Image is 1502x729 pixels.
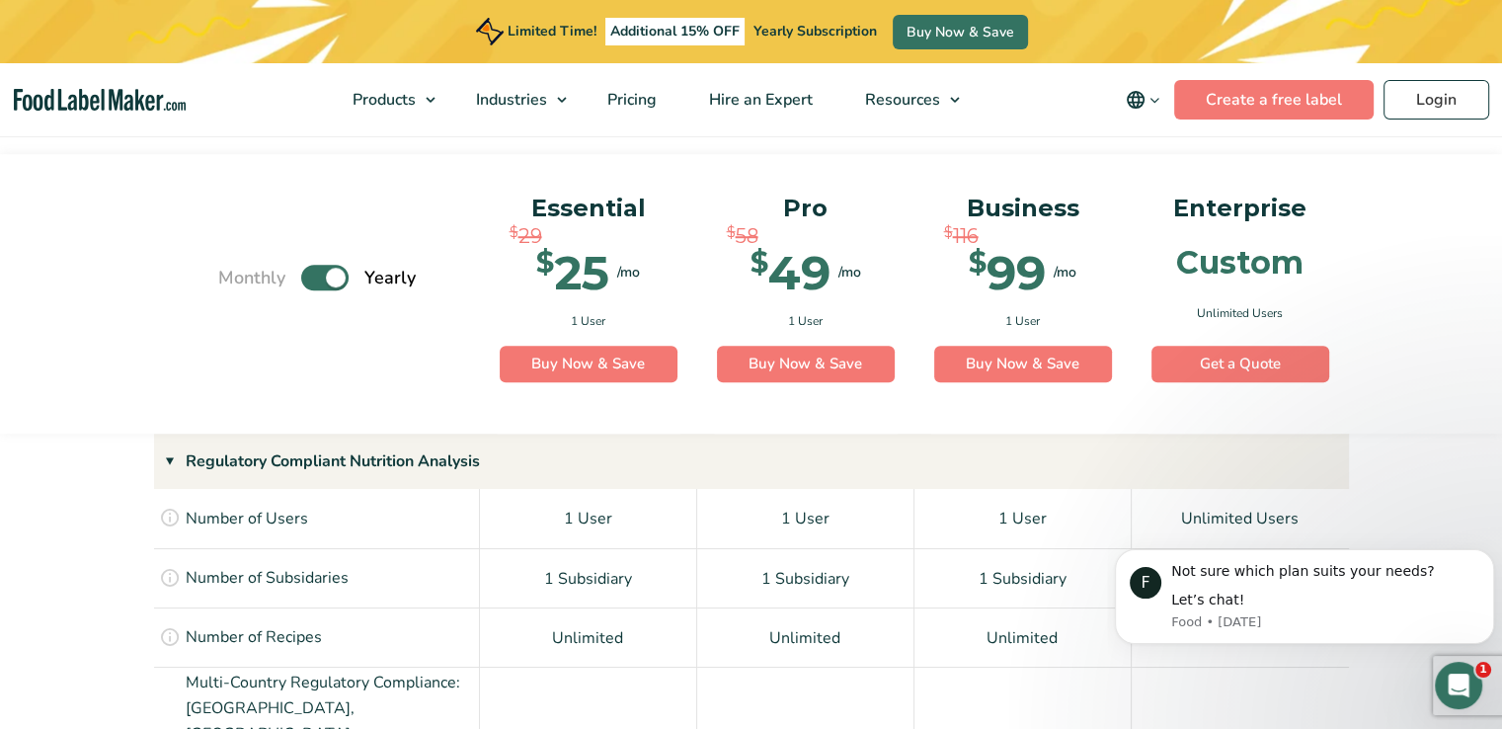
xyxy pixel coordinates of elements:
span: 1 [1475,662,1491,678]
a: Buy Now & Save [893,15,1028,49]
span: /mo [617,262,640,283]
a: Resources [839,63,970,136]
p: Number of Recipes [186,625,322,651]
a: Industries [450,63,577,136]
a: Products [327,63,445,136]
span: $ [536,249,554,278]
span: Yearly Subscription [753,22,877,40]
div: 99 [969,249,1046,296]
p: Number of Users [186,507,308,532]
span: Yearly [364,265,416,291]
div: Unlimited Users [1132,489,1349,548]
a: Buy Now & Save [500,346,677,383]
a: Hire an Expert [683,63,834,136]
span: $ [944,221,953,244]
div: 49 [751,249,830,296]
span: /mo [1054,262,1076,283]
span: $ [727,221,736,244]
p: Number of Subsidaries [186,566,349,592]
span: $ [969,249,987,278]
div: Custom [1176,247,1304,279]
span: Limited Time! [508,22,596,40]
a: Pricing [582,63,678,136]
p: Pro [717,190,895,227]
div: 1 User [480,489,697,548]
a: Buy Now & Save [934,346,1112,383]
div: 1 Subsidiary [480,548,697,607]
span: 1 User [788,312,823,330]
span: 1 User [571,312,605,330]
iframe: Intercom notifications message [1107,520,1502,676]
div: Unlimited [480,607,697,667]
span: $ [751,249,768,278]
p: Enterprise [1151,190,1329,227]
span: 116 [953,221,979,251]
div: 1 Subsidiary [914,548,1132,607]
p: Business [934,190,1112,227]
span: Additional 15% OFF [605,18,745,45]
a: Get a Quote [1151,346,1329,383]
iframe: Intercom live chat [1435,662,1482,709]
span: $ [510,221,518,244]
span: 58 [736,221,758,251]
span: Monthly [218,265,285,291]
div: 1 User [914,489,1132,548]
a: Buy Now & Save [717,346,895,383]
p: Essential [500,190,677,227]
span: 1 User [1005,312,1040,330]
span: Unlimited Users [1197,304,1283,322]
span: Pricing [601,89,659,111]
span: Resources [859,89,942,111]
div: 25 [536,249,609,296]
a: Create a free label [1174,80,1374,120]
div: 1 Subsidiary [697,548,914,607]
a: Login [1383,80,1489,120]
div: Regulatory Compliant Nutrition Analysis [154,434,1349,489]
span: Hire an Expert [703,89,815,111]
div: Unlimited [914,607,1132,667]
span: 29 [518,221,542,251]
span: /mo [838,262,861,283]
span: Industries [470,89,549,111]
label: Toggle [301,265,349,290]
div: 1 User [697,489,914,548]
span: Products [347,89,418,111]
div: Unlimited [697,607,914,667]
